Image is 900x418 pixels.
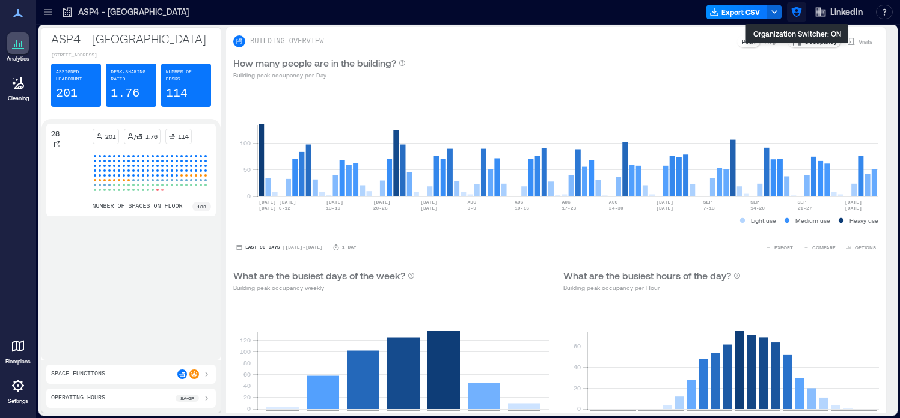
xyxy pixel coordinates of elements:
[373,205,388,211] text: 20-26
[855,244,876,251] span: OPTIONS
[279,205,290,211] text: 6-12
[515,205,529,211] text: 10-16
[830,6,863,18] span: LinkedIn
[750,199,759,205] text: SEP
[742,37,755,46] p: Peak
[3,68,33,106] a: Cleaning
[735,412,746,417] text: 12pm
[180,395,194,402] p: 8a - 6p
[609,199,618,205] text: AUG
[573,363,580,371] tspan: 40
[703,205,715,211] text: 7-13
[3,29,33,66] a: Analytics
[243,359,251,366] tspan: 80
[233,241,325,253] button: Last 90 Days |[DATE]-[DATE]
[243,166,251,173] tspan: 50
[233,283,415,292] p: Building peak occupancy weekly
[243,371,251,378] tspan: 60
[259,199,276,205] text: [DATE]
[8,398,28,405] p: Settings
[468,412,485,417] text: [DATE]
[326,205,340,211] text: 13-19
[750,205,765,211] text: 14-20
[656,205,673,211] text: [DATE]
[687,412,696,417] text: 8am
[247,192,251,199] tspan: 0
[247,405,251,412] tspan: 0
[562,199,571,205] text: AUG
[703,199,712,205] text: SEP
[563,268,731,283] p: What are the busiest hours of the day?
[259,205,276,211] text: [DATE]
[166,68,206,83] p: Number of Desks
[845,199,862,205] text: [DATE]
[562,205,576,211] text: 17-23
[233,70,406,80] p: Building peak occupancy per Day
[420,205,438,211] text: [DATE]
[849,216,878,225] p: Heavy use
[4,371,32,408] a: Settings
[240,348,251,355] tspan: 100
[51,129,60,138] p: 28
[178,132,189,141] p: 114
[468,199,477,205] text: AUG
[145,132,158,141] p: 1.76
[2,332,34,369] a: Floorplans
[93,202,183,211] p: number of spaces on floor
[656,199,673,205] text: [DATE]
[307,412,324,417] text: [DATE]
[233,268,405,283] p: What are the busiest days of the week?
[111,68,151,83] p: Desk-sharing ratio
[78,6,189,18] p: ASP4 - [GEOGRAPHIC_DATA]
[845,205,862,211] text: [DATE]
[573,384,580,392] tspan: 20
[387,412,405,417] text: [DATE]
[515,199,524,205] text: AUG
[795,216,830,225] p: Medium use
[56,68,96,83] p: Assigned Headcount
[105,132,116,141] p: 201
[706,5,767,19] button: Export CSV
[573,342,580,350] tspan: 60
[7,55,29,62] p: Analytics
[326,199,343,205] text: [DATE]
[762,241,795,253] button: EXPORT
[266,412,284,417] text: [DATE]
[590,412,602,417] text: 12am
[800,241,838,253] button: COMPARE
[51,30,211,47] p: ASP4 - [GEOGRAPHIC_DATA]
[563,283,741,292] p: Building peak occupancy per Hour
[843,241,878,253] button: OPTIONS
[347,412,364,417] text: [DATE]
[577,405,580,412] tspan: 0
[508,412,525,417] text: [DATE]
[859,37,872,46] p: Visits
[373,199,391,205] text: [DATE]
[783,412,792,417] text: 4pm
[812,244,836,251] span: COMPARE
[420,199,438,205] text: [DATE]
[751,216,776,225] p: Light use
[240,139,251,147] tspan: 100
[8,95,29,102] p: Cleaning
[51,52,211,59] p: [STREET_ADDRESS]
[774,244,793,251] span: EXPORT
[233,56,396,70] p: How many people are in the building?
[427,412,445,417] text: [DATE]
[279,199,296,205] text: [DATE]
[240,336,251,344] tspan: 120
[243,382,251,389] tspan: 40
[166,85,188,102] p: 114
[798,205,812,211] text: 21-27
[250,37,323,46] p: BUILDING OVERVIEW
[831,412,840,417] text: 8pm
[609,205,623,211] text: 24-30
[798,199,807,205] text: SEP
[638,412,647,417] text: 4am
[468,205,477,211] text: 3-9
[804,37,837,46] p: Occupancy
[51,369,105,379] p: Space Functions
[111,85,139,102] p: 1.76
[5,358,31,365] p: Floorplans
[51,393,105,403] p: Operating Hours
